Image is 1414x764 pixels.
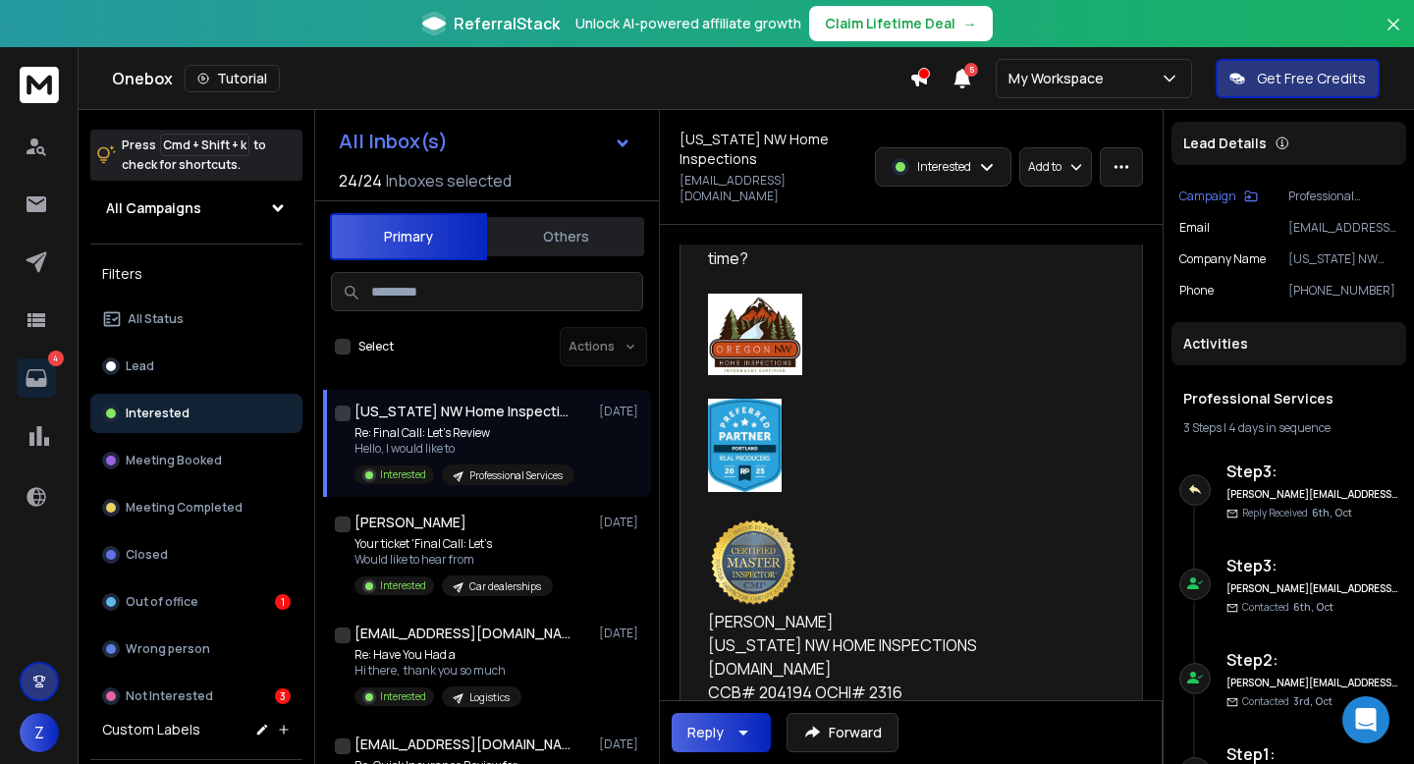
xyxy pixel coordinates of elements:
p: [PHONE_NUMBER] [1288,283,1398,299]
p: Interested [380,689,426,704]
div: [DOMAIN_NAME] [708,657,1099,681]
span: 6th, Oct [1293,600,1333,614]
h6: Step 3 : [1226,460,1398,483]
p: Email [1179,220,1210,236]
p: Your ticket 'Final Call: Let’s [354,536,553,552]
span: → [963,14,977,33]
p: Wrong person [126,641,210,657]
p: Company Name [1179,251,1266,267]
p: [DATE] [599,404,643,419]
button: Campaign [1179,189,1258,204]
div: Activities [1171,322,1406,365]
h6: [PERSON_NAME][EMAIL_ADDRESS][DOMAIN_NAME] [1226,581,1398,596]
p: Campaign [1179,189,1236,204]
span: 3 Steps [1183,419,1222,436]
p: Re: Have You Had a [354,647,521,663]
p: Contacted [1242,694,1332,709]
div: [US_STATE] NW HOME INSPECTIONS [708,633,1099,657]
p: Unlock AI-powered affiliate growth [575,14,801,33]
p: Press to check for shortcuts. [122,136,266,175]
p: Closed [126,547,168,563]
h1: [PERSON_NAME] [354,513,466,532]
div: CCB# 204194 OCHI# 2316 [708,681,1099,704]
button: All Inbox(s) [323,122,647,161]
button: Out of office1 [90,582,302,622]
button: Interested [90,394,302,433]
button: Wrong person [90,629,302,669]
span: ReferralStack [454,12,560,35]
p: Hello, I would like to [354,441,574,457]
span: 6th, Oct [1312,506,1352,519]
p: Get Free Credits [1257,69,1366,88]
button: Closed [90,535,302,574]
h1: [EMAIL_ADDRESS][DOMAIN_NAME] [354,624,571,643]
p: [DATE] [599,737,643,752]
p: [EMAIL_ADDRESS][DOMAIN_NAME] [680,173,863,204]
h3: Custom Labels [102,720,200,739]
p: Lead [126,358,154,374]
button: Primary [330,213,487,260]
button: Get Free Credits [1216,59,1380,98]
p: Car dealerships [469,579,541,594]
p: Reply Received [1242,506,1352,520]
p: Meeting Booked [126,453,222,468]
h6: Step 2 : [1226,648,1398,672]
h1: [US_STATE] NW Home Inspections [354,402,571,421]
button: Meeting Booked [90,441,302,480]
p: Add to [1028,159,1061,175]
button: Reply [672,713,771,752]
button: Claim Lifetime Deal→ [809,6,993,41]
div: [PERSON_NAME] [708,610,1099,633]
p: [DATE] [599,626,643,641]
p: Professional Services [1288,189,1398,204]
p: Professional Services [469,468,563,483]
span: 4 days in sequence [1228,419,1331,436]
p: [EMAIL_ADDRESS][DOMAIN_NAME] [1288,220,1398,236]
p: 4 [48,351,64,366]
h1: [US_STATE] NW Home Inspections [680,130,863,169]
p: Phone [1179,283,1214,299]
p: Interested [380,467,426,482]
button: Forward [787,713,898,752]
img: AIorK4x_bsFQmF0Du3LIz5dWFo_ZUlOl6iwalZOy74KSQpiPuDibGF5oKxajYysb-fnWZHs38GBplBmNdPZL [708,516,799,610]
p: All Status [128,311,184,327]
button: All Status [90,300,302,339]
button: Others [487,215,644,258]
p: [DATE] [599,515,643,530]
span: 3rd, Oct [1293,694,1332,708]
div: Onebox [112,65,909,92]
button: Tutorial [185,65,280,92]
h1: All Inbox(s) [339,132,448,151]
p: Meeting Completed [126,500,243,516]
p: Contacted [1242,600,1333,615]
p: Re: Final Call: Let’s Review [354,425,574,441]
span: 24 / 24 [339,169,382,192]
button: Z [20,713,59,752]
p: [US_STATE] NW Home Inspections [1288,251,1398,267]
div: I would like to get a comparison quote if you have time? [708,223,1099,270]
h1: All Campaigns [106,198,201,218]
img: AIorK4xakFK6I-4dQ3QMCChDimxHEEbwC-kldJagBv7GEGBSAvaqlYSQ3B1cfHfaOqBlEeliUrB23NpTawVC [708,294,802,375]
div: | [1183,420,1394,436]
button: Meeting Completed [90,488,302,527]
button: Not Interested3 [90,677,302,716]
button: All Campaigns [90,189,302,228]
p: Lead Details [1183,134,1267,153]
p: Out of office [126,594,198,610]
p: My Workspace [1008,69,1112,88]
button: Lead [90,347,302,386]
h6: [PERSON_NAME][EMAIL_ADDRESS][DOMAIN_NAME] [1226,676,1398,690]
h6: Step 3 : [1226,554,1398,577]
h1: Professional Services [1183,389,1394,409]
h3: Inboxes selected [386,169,512,192]
p: Would like to hear from [354,552,553,568]
a: 4 [17,358,56,398]
p: Interested [380,578,426,593]
p: Interested [126,406,190,421]
p: Logistics [469,690,510,705]
h1: [EMAIL_ADDRESS][DOMAIN_NAME] [354,735,571,754]
span: 5 [964,63,978,77]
